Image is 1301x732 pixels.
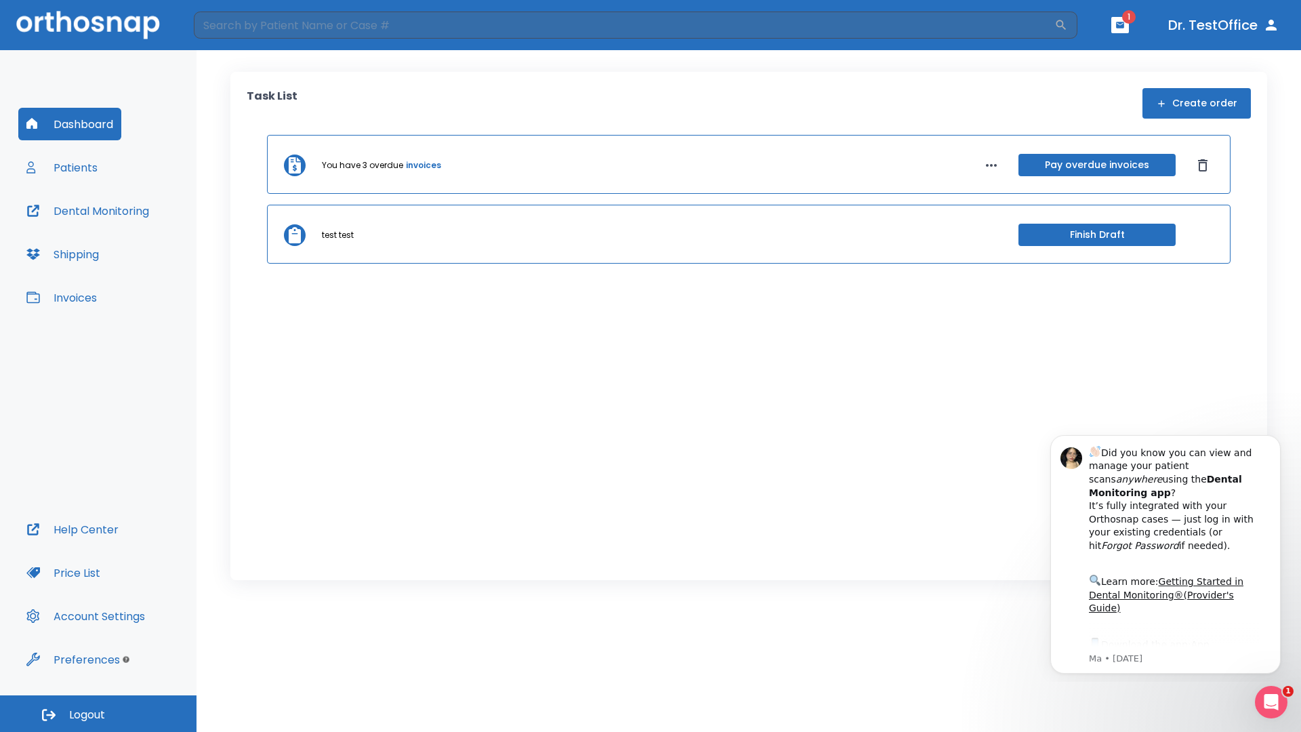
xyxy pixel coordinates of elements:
[1192,155,1214,176] button: Dismiss
[247,88,297,119] p: Task List
[18,643,128,676] button: Preferences
[322,229,354,241] p: test test
[18,108,121,140] button: Dashboard
[59,230,230,242] p: Message from Ma, sent 8w ago
[18,238,107,270] button: Shipping
[18,600,153,632] button: Account Settings
[59,213,230,282] div: Download the app: | ​ Let us know if you need help getting started!
[18,556,108,589] button: Price List
[230,21,241,32] button: Dismiss notification
[18,281,105,314] button: Invoices
[120,653,132,666] div: Tooltip anchor
[194,12,1054,39] input: Search by Patient Name or Case #
[1018,154,1176,176] button: Pay overdue invoices
[18,195,157,227] button: Dental Monitoring
[59,216,180,241] a: App Store
[16,11,160,39] img: Orthosnap
[322,159,403,171] p: You have 3 overdue
[1283,686,1294,697] span: 1
[18,151,106,184] button: Patients
[1255,686,1287,718] iframe: Intercom live chat
[406,159,441,171] a: invoices
[1163,13,1285,37] button: Dr. TestOffice
[18,513,127,546] button: Help Center
[1030,423,1301,682] iframe: Intercom notifications message
[1142,88,1251,119] button: Create order
[1018,224,1176,246] button: Finish Draft
[69,708,105,723] span: Logout
[1122,10,1136,24] span: 1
